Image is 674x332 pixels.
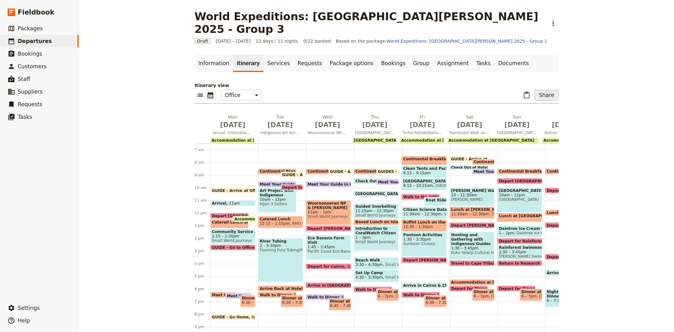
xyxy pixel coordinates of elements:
[537,294,579,298] span: [GEOGRAPHIC_DATA]
[450,279,495,285] div: Accommodation at [GEOGRAPHIC_DATA] (DRO)
[474,294,489,298] span: 6 – 7pm
[354,225,399,250] div: Introduction to CoralWatch Citizen Science Project and Data Collection1 – 3pmSmall World Journeys
[378,180,465,184] span: Meet Your Guide in Reception & Depart
[330,169,377,174] span: GUIDE - Arrive Office
[499,226,541,231] span: Daintree Ice Cream Company
[330,304,358,308] span: 6:45 – 7:45pm
[447,138,538,143] div: Accommodation at [GEOGRAPHIC_DATA]
[499,193,541,197] span: 10am – 12pm
[426,296,445,300] span: Dinner at Boardwalk Social by [PERSON_NAME]
[451,246,493,250] span: 1:30 – 3:45pm
[474,169,561,174] span: Meet Your Guide in Reception & Depart
[354,138,418,143] span: [GEOGRAPHIC_DATA] Camping
[451,233,493,246] span: Hunting and Gathering with Indigenous Guides
[403,166,445,171] span: Clean Tents and Pack Up
[497,286,536,292] div: Depart for Dinner
[441,212,476,216] span: Sunlover Cruises
[474,290,493,294] span: Dinner at [GEOGRAPHIC_DATA]
[210,114,258,137] button: Mon [DATE]Arrival, Orientation and Community Service Project
[402,257,446,263] div: Depart [PERSON_NAME][GEOGRAPHIC_DATA]
[282,185,357,189] span: Depart for Indigenous Art Activity
[329,169,351,175] div: GUIDE - Arrive Office
[289,221,318,226] span: AMO Catering
[410,54,434,72] a: Group
[403,220,445,224] span: Buffet Lunch on the Boat
[497,114,537,130] h2: Sun
[424,295,446,307] div: Dinner at Boardwalk Social by [PERSON_NAME]6:30 – 7:30pm
[195,90,205,101] button: List view
[260,120,300,130] span: [DATE]
[307,283,374,287] span: Arrive in [GEOGRAPHIC_DATA]
[499,254,541,259] span: [PERSON_NAME] Swimming Hole
[472,54,495,72] a: Tasks
[433,54,472,72] a: Assignment
[400,138,444,143] div: Accommodation at [GEOGRAPHIC_DATA]
[495,114,542,137] button: Sun [DATE][GEOGRAPHIC_DATA] and Rainforest Swimming Hole
[547,188,608,193] span: Depart Daintree Rainforest
[497,260,542,266] div: Return to Research Centre & Rainforest Exploration
[355,220,406,224] span: Boxed Lunch on Island
[403,120,442,130] span: [DATE]
[403,233,445,237] span: Pontoon Activities
[450,188,495,206] div: [PERSON_NAME] Walk10 – 11:30am[PERSON_NAME]
[497,244,542,260] div: Rainforest Swimming Hole2:30 – 3:45pm[PERSON_NAME] Swimming Hole
[403,195,442,199] span: Walk to the Jetty
[424,197,446,206] div: Boat Ride to the Outer Reef
[260,221,289,226] span: 12:15 – 1:15pm
[545,188,590,194] div: Depart Daintree Rainforest
[378,169,433,174] span: GUIDES - Arrive at Office
[403,157,504,161] span: Continental Breakfast at [GEOGRAPHIC_DATA]
[451,223,505,227] span: Depart [PERSON_NAME]
[307,264,347,268] span: Depart for Cairns
[403,224,433,229] span: 12:30 – 1:30pm
[210,229,255,244] div: Community Service Activity1:15 – 2:30pmSmall World Journeys
[433,183,475,188] span: [GEOGRAPHIC_DATA]
[514,231,573,235] span: Daintree Ice Cream Company
[258,286,303,292] div: Arrive Back at Hotel
[355,258,397,262] span: Beach Walk
[212,238,254,243] span: Small World Journeys
[282,300,310,305] span: 6:30 – 7:30pm
[489,294,531,298] span: [GEOGRAPHIC_DATA]
[212,293,305,297] span: Meet Guide in Reception & Walk to Dinner
[450,165,488,170] div: Check Out of Hotel
[18,101,42,108] span: Requests
[499,250,541,254] span: 2:30 – 3:45pm
[212,188,265,193] span: GUIDE - Arrive at Office
[499,169,565,174] span: Continental Breakfast at DRO
[402,156,446,165] div: Continental Breakfast at [GEOGRAPHIC_DATA]
[260,114,300,130] h2: Tue
[212,315,252,319] span: GUIDE - Go Home
[400,114,447,137] button: Fri [DATE]Turtle Rehabilitation Centre and [GEOGRAPHIC_DATA] with Marine Biologist
[402,165,446,178] div: Clean Tents and Pack Up8:15 – 9:15am
[450,232,495,260] div: Hunting and Gathering with Indigenous Guides1:30 – 3:45pmKuku Yalanji Cultural Habitat Tours ([PE...
[355,204,397,209] span: Guided Snorkelling
[355,169,424,174] span: Continental Breakfast at Hotel
[294,293,308,297] span: 6:15pm
[307,249,349,254] span: Pacific Coast Eco Bananas
[18,114,32,120] span: Tasks
[499,179,562,183] span: Depart [GEOGRAPHIC_DATA]
[495,130,540,135] span: [GEOGRAPHIC_DATA] and Rainforest Swimming Hole
[472,169,495,175] div: Meet Your Guide in Reception & Depart
[355,235,397,240] span: 1 – 3pm
[212,201,229,205] span: Arrival
[306,235,351,260] div: Eco Banana Farm Visit1:45 – 3:45pmPacific Coast Eco Bananas
[393,294,435,298] span: [GEOGRAPHIC_DATA]
[18,63,46,70] span: Customers
[306,282,351,288] div: Arrive in [GEOGRAPHIC_DATA]
[330,299,349,304] span: Dinner at Golden Boat
[210,219,249,228] div: Catered Lunch and Orientation
[499,197,541,202] span: [GEOGRAPHIC_DATA]
[355,262,383,267] span: 3:30 – 4:30pm
[233,54,264,72] a: Itinerary
[355,240,397,244] span: Small World Journeys
[472,289,495,301] div: Dinner at [GEOGRAPHIC_DATA]6 – 7pm[GEOGRAPHIC_DATA]
[18,38,52,44] span: Departures
[210,188,255,194] div: GUIDE - Arrive at Office
[402,219,446,231] div: Buffet Lunch on the Boat12:30 – 1:30pm
[402,292,440,298] div: Walk to Dinner6:15pm
[308,114,348,130] h2: Wed
[18,305,40,311] span: Settings
[229,201,240,205] span: 11am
